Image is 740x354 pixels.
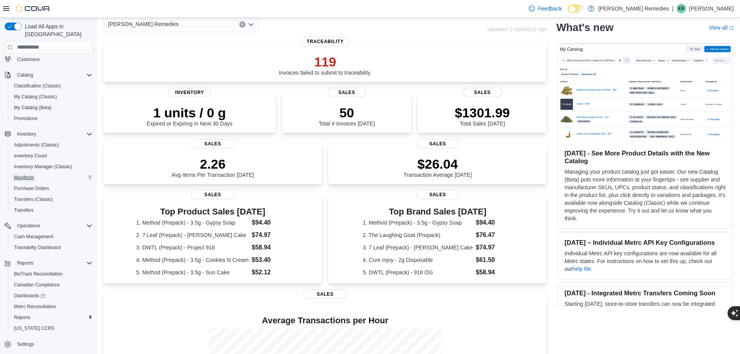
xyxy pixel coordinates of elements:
[11,140,62,150] a: Adjustments (Classic)
[319,105,374,127] div: Total # Invoices [DATE]
[11,173,92,182] span: Manifests
[327,88,366,97] span: Sales
[279,54,372,76] div: Invoices failed to submit to traceability.
[14,221,92,230] span: Operations
[404,156,472,172] p: $26.04
[14,244,61,251] span: Traceabilty Dashboard
[2,70,96,80] button: Catalog
[476,255,512,265] dd: $61.50
[564,239,726,246] h3: [DATE] – Individual Metrc API Key Configurations
[8,140,96,150] button: Adjustments (Classic)
[11,162,75,171] a: Inventory Manager (Classic)
[11,302,92,311] span: Metrc Reconciliation
[191,190,235,199] span: Sales
[11,206,37,215] a: Transfers
[14,196,53,202] span: Transfers (Classic)
[729,26,734,30] svg: External link
[14,54,92,64] span: Customers
[8,323,96,334] button: [US_STATE] CCRS
[8,172,96,183] button: Manifests
[14,258,92,268] span: Reports
[572,266,591,272] a: help file
[455,105,510,120] p: $1301.99
[11,243,92,252] span: Traceabilty Dashboard
[526,1,565,16] a: Feedback
[252,218,289,227] dd: $94.40
[556,21,613,34] h2: What's new
[8,312,96,323] button: Reports
[598,4,669,13] p: [PERSON_NAME] Remedies
[11,184,92,193] span: Purchase Orders
[168,88,211,97] span: Inventory
[14,303,56,310] span: Metrc Reconciliation
[8,113,96,124] button: Promotions
[136,207,289,216] h3: Top Product Sales [DATE]
[11,184,52,193] a: Purchase Orders
[11,81,92,91] span: Classification (Classic)
[11,302,59,311] a: Metrc Reconciliation
[568,5,584,13] input: Dark Mode
[2,338,96,350] button: Settings
[689,4,734,13] p: [PERSON_NAME]
[14,325,54,331] span: [US_STATE] CCRS
[248,21,254,28] button: Open list of options
[279,54,372,70] p: 119
[252,243,289,252] dd: $58.94
[14,221,43,230] button: Operations
[14,174,34,181] span: Manifests
[8,150,96,161] button: Inventory Count
[136,231,249,239] dt: 2. 7 Leaf (Prepack) - [PERSON_NAME] Cake
[147,105,233,127] div: Expired or Expiring in Next 30 Days
[239,21,246,28] button: Clear input
[172,156,254,178] div: Avg Items Per Transaction [DATE]
[303,289,347,299] span: Sales
[678,4,685,13] span: KR
[2,220,96,231] button: Operations
[17,341,34,347] span: Settings
[455,105,510,127] div: Total Sales [DATE]
[11,92,92,101] span: My Catalog (Classic)
[11,162,92,171] span: Inventory Manager (Classic)
[8,279,96,290] button: Canadian Compliance
[11,195,56,204] a: Transfers (Classic)
[416,139,460,148] span: Sales
[319,105,374,120] p: 50
[14,271,63,277] span: BioTrack Reconciliation
[11,173,37,182] a: Manifests
[363,244,473,251] dt: 3. 7 Leaf (Prepack) - [PERSON_NAME] Cake
[564,249,726,273] p: Individual Metrc API key configurations are now available for all Metrc states. For instructions ...
[476,218,512,227] dd: $94.40
[404,156,472,178] div: Transaction Average [DATE]
[136,269,249,276] dt: 5. Method (Prepack) - 3.5g - Sun Cake
[14,185,49,192] span: Purchase Orders
[11,280,92,289] span: Canadian Compliance
[8,161,96,172] button: Inventory Manager (Classic)
[564,300,726,339] p: Starting [DATE], store-to-store transfers can now be integrated with Metrc using in [GEOGRAPHIC_D...
[14,153,47,159] span: Inventory Count
[11,103,92,112] span: My Catalog (Beta)
[11,232,92,241] span: Cash Management
[14,142,59,148] span: Adjustments (Classic)
[14,70,92,80] span: Catalog
[14,164,72,170] span: Inventory Manager (Classic)
[14,115,38,122] span: Promotions
[136,244,249,251] dt: 3. DWTL (Prepack) - Project 918
[14,207,33,213] span: Transfers
[17,131,36,137] span: Inventory
[14,340,37,349] a: Settings
[11,151,50,160] a: Inventory Count
[252,230,289,240] dd: $74.97
[11,114,92,123] span: Promotions
[677,4,686,13] div: Karen Ruth
[14,70,36,80] button: Catalog
[14,129,92,139] span: Inventory
[14,83,61,89] span: Classification (Classic)
[2,129,96,140] button: Inventory
[8,80,96,91] button: Classification (Classic)
[14,129,39,139] button: Inventory
[363,219,473,227] dt: 1. Method (Prepack) - 3.5g - Gypsy Soap
[11,313,33,322] a: Reports
[8,290,96,301] a: Dashboards
[11,324,92,333] span: Washington CCRS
